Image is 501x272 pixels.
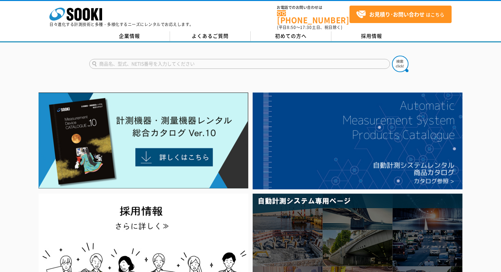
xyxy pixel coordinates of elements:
span: 17:30 [300,24,312,30]
a: 初めての方へ [251,31,331,41]
span: はこちら [356,10,444,19]
img: 自動計測システムカタログ [253,93,462,189]
a: 採用情報 [331,31,412,41]
span: 初めての方へ [275,32,307,40]
a: よくあるご質問 [170,31,251,41]
strong: お見積り･お問い合わせ [369,10,425,18]
a: 企業情報 [89,31,170,41]
p: 日々進化する計測技術と多種・多様化するニーズにレンタルでお応えします。 [49,22,194,26]
a: [PHONE_NUMBER] [277,10,349,24]
a: お見積り･お問い合わせはこちら [349,6,452,23]
span: お電話でのお問い合わせは [277,6,349,10]
img: Catalog Ver10 [39,93,248,189]
input: 商品名、型式、NETIS番号を入力してください [89,59,390,69]
img: btn_search.png [392,56,408,72]
span: (平日 ～ 土日、祝日除く) [277,24,342,30]
span: 8:50 [287,24,296,30]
